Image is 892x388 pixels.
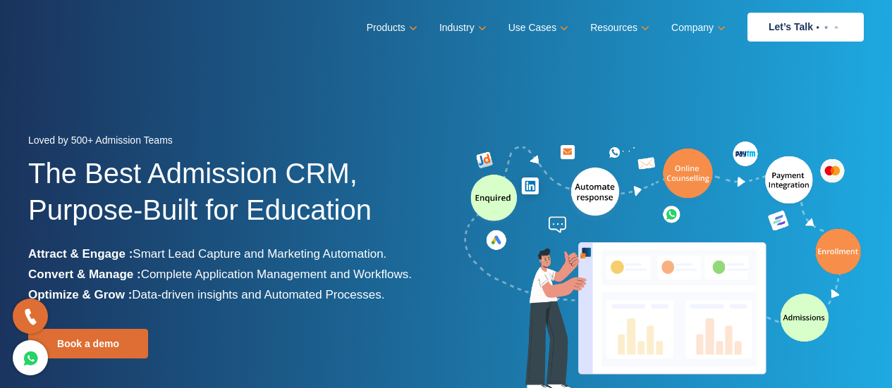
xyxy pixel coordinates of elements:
div: Loved by 500+ Admission Teams [28,130,436,155]
b: Attract & Engage : [28,247,133,261]
b: Optimize & Grow : [28,288,132,301]
a: Products [367,18,415,38]
b: Convert & Manage : [28,268,141,281]
span: Data-driven insights and Automated Processes. [132,288,384,301]
a: Company [671,18,723,38]
a: Use Cases [508,18,566,38]
a: Industry [439,18,484,38]
a: Let’s Talk [747,13,864,42]
a: Book a demo [28,329,148,358]
h1: The Best Admission CRM, Purpose-Built for Education [28,155,436,244]
span: Complete Application Management and Workflows. [141,268,412,281]
span: Smart Lead Capture and Marketing Automation. [133,247,386,261]
a: Resources [590,18,647,38]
